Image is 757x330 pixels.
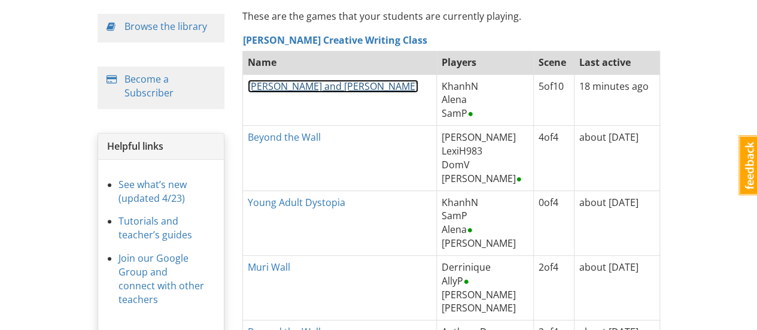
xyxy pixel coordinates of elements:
th: Players [437,50,534,74]
a: See what’s new (updated 4/23) [118,178,187,205]
span: [PERSON_NAME] [442,131,516,144]
span: [PERSON_NAME] [442,301,516,314]
span: KhanhN [442,196,478,209]
span: Derrinique [442,261,491,274]
span: [PERSON_NAME] [442,288,516,301]
span: SamP [442,209,467,222]
a: Tutorials and teacher’s guides [118,214,192,241]
td: 18 minutes ago [574,74,659,126]
span: ● [467,107,473,120]
td: about [DATE] [574,126,659,190]
span: AllyP [442,274,469,287]
a: Join our Google Group and connect with other teachers [118,252,204,306]
a: Beyond the Wall [248,131,321,144]
span: ● [463,274,469,287]
div: Helpful links [98,134,224,160]
td: 2 of 4 [534,255,574,320]
td: about [DATE] [574,255,659,320]
a: Browse the library [124,20,207,33]
th: Last active [574,50,659,74]
p: These are the games that your students are currently playing. [242,10,660,23]
span: Alena [442,93,467,106]
span: SamP [442,107,473,120]
td: about [DATE] [574,190,659,255]
a: [PERSON_NAME] Creative Writing Class [243,34,427,47]
span: DomV [442,158,470,171]
td: 5 of 10 [534,74,574,126]
th: Name [243,50,437,74]
span: [PERSON_NAME] [442,237,516,250]
a: Young Adult Dystopia [248,196,345,209]
th: Scene [534,50,574,74]
a: Muri Wall [248,261,290,274]
span: [PERSON_NAME] [442,172,522,185]
td: 0 of 4 [534,190,574,255]
span: Alena [442,223,473,236]
a: Become a Subscriber [124,72,174,99]
a: [PERSON_NAME] and [PERSON_NAME] [248,80,418,93]
td: 4 of 4 [534,126,574,190]
span: LexiH983 [442,144,482,158]
span: ● [467,223,473,236]
span: KhanhN [442,80,478,93]
span: ● [516,172,522,185]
